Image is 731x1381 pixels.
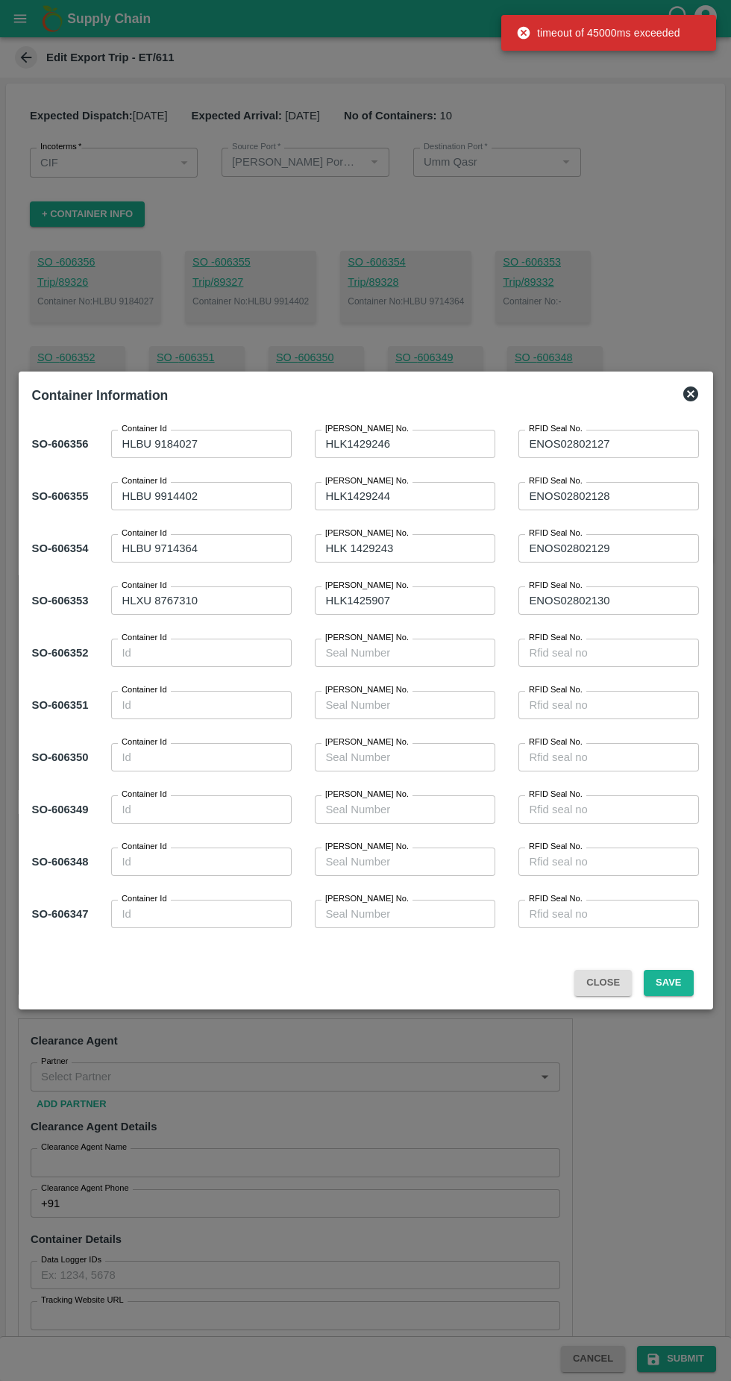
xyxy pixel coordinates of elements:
b: SO- 606353 [32,595,89,607]
textarea: HLK1429244 [325,489,485,504]
textarea: HLBU 9914402 [122,489,281,504]
textarea: ENOS02802130 [529,593,688,609]
label: [PERSON_NAME] No. [325,736,409,748]
label: RFID Seal No. [529,527,583,539]
label: Container Id [122,789,167,801]
b: SO- 606356 [32,438,89,450]
label: [PERSON_NAME] No. [325,684,409,696]
label: [PERSON_NAME] No. [325,893,409,905]
b: SO- 606349 [32,804,89,815]
b: SO- 606355 [32,490,89,502]
textarea: HLBU 9184027 [122,436,281,452]
textarea: ENOS02802128 [529,489,688,504]
textarea: ENOS02802127 [529,436,688,452]
label: [PERSON_NAME] No. [325,789,409,801]
b: SO- 606354 [32,542,89,554]
b: SO- 606352 [32,647,89,659]
label: RFID Seal No. [529,789,583,801]
textarea: HLK1429246 [325,436,485,452]
b: SO- 606348 [32,856,89,868]
label: Container Id [122,684,167,696]
label: RFID Seal No. [529,841,583,853]
label: Container Id [122,423,167,435]
button: Save [644,970,693,996]
textarea: ENOS02802129 [529,541,688,557]
label: RFID Seal No. [529,580,583,592]
label: [PERSON_NAME] No. [325,475,409,487]
label: Container Id [122,736,167,748]
textarea: HLK 1429243 [325,541,485,557]
textarea: HLXU 8767310 [122,593,281,609]
label: RFID Seal No. [529,632,583,644]
label: [PERSON_NAME] No. [325,580,409,592]
label: Container Id [122,527,167,539]
label: Container Id [122,841,167,853]
label: [PERSON_NAME] No. [325,632,409,644]
textarea: HLK1425907 [325,593,485,609]
div: timeout of 45000ms exceeded [516,19,680,46]
b: SO- 606347 [32,908,89,920]
b: SO- 606350 [32,751,89,763]
textarea: HLBU 9714364 [122,541,281,557]
label: RFID Seal No. [529,736,583,748]
label: [PERSON_NAME] No. [325,527,409,539]
b: SO- 606351 [32,699,89,711]
label: Container Id [122,580,167,592]
button: Close [574,970,632,996]
b: Container Information [32,388,169,403]
label: Container Id [122,632,167,644]
label: [PERSON_NAME] No. [325,841,409,853]
label: RFID Seal No. [529,475,583,487]
label: Container Id [122,475,167,487]
label: [PERSON_NAME] No. [325,423,409,435]
label: RFID Seal No. [529,893,583,905]
label: RFID Seal No. [529,684,583,696]
label: RFID Seal No. [529,423,583,435]
label: Container Id [122,893,167,905]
